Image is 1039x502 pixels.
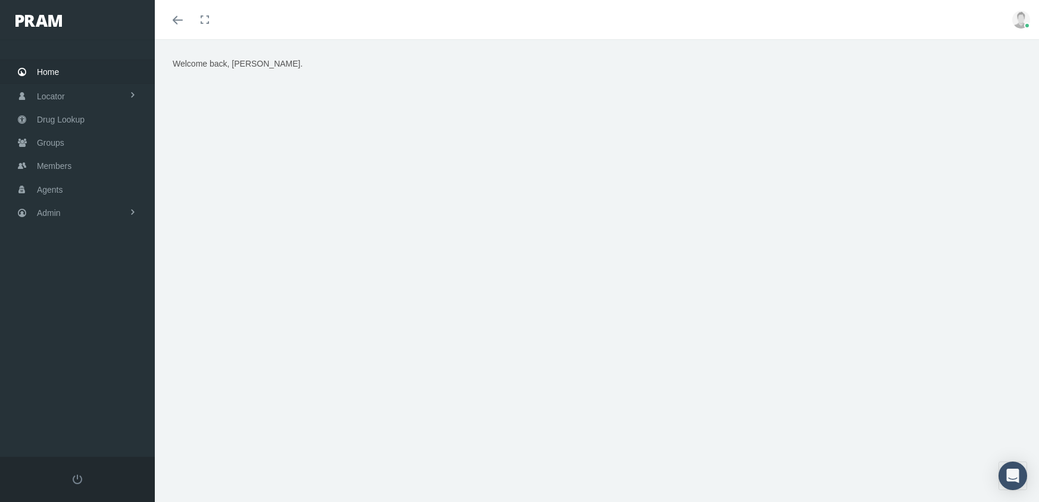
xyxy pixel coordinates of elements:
[37,131,64,154] span: Groups
[37,108,85,131] span: Drug Lookup
[37,202,61,224] span: Admin
[37,61,59,83] span: Home
[37,85,65,108] span: Locator
[15,15,62,27] img: PRAM_20_x_78.png
[37,178,63,201] span: Agents
[37,155,71,177] span: Members
[1012,11,1030,29] img: user-placeholder.jpg
[999,462,1027,490] div: Open Intercom Messenger
[173,59,302,68] span: Welcome back, [PERSON_NAME].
